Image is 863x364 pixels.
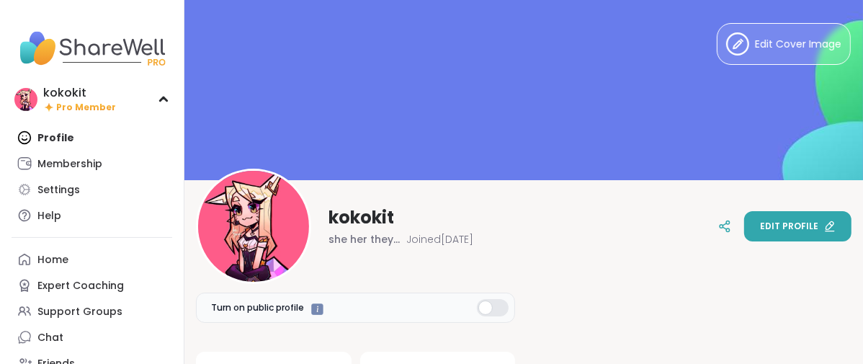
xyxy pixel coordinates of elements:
[12,177,172,203] a: Settings
[56,102,116,114] span: Pro Member
[717,23,851,65] button: Edit Cover Image
[12,324,172,350] a: Chat
[211,301,304,314] span: Turn on public profile
[198,171,309,282] img: kokokit
[43,85,116,101] div: kokokit
[12,151,172,177] a: Membership
[328,232,401,247] span: she her they them
[37,279,124,293] div: Expert Coaching
[37,157,102,172] div: Membership
[311,303,323,316] iframe: Spotlight
[14,88,37,111] img: kokokit
[12,203,172,228] a: Help
[12,247,172,272] a: Home
[12,23,172,74] img: ShareWell Nav Logo
[760,220,818,233] span: Edit profile
[328,206,394,229] span: kokokit
[37,331,63,345] div: Chat
[37,253,68,267] div: Home
[744,211,851,241] button: Edit profile
[12,272,172,298] a: Expert Coaching
[12,298,172,324] a: Support Groups
[37,183,80,197] div: Settings
[37,209,61,223] div: Help
[37,305,122,319] div: Support Groups
[406,232,473,247] span: Joined [DATE]
[755,37,841,52] span: Edit Cover Image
